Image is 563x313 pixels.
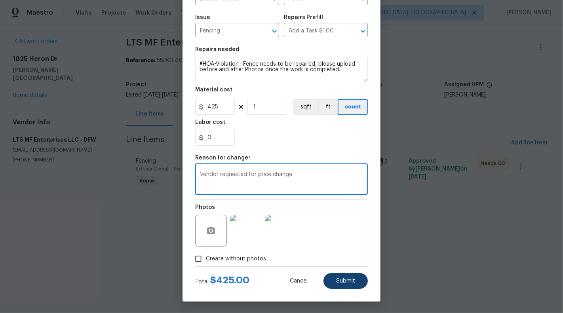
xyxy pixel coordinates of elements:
[269,26,280,37] button: Open
[195,47,239,52] h5: Repairs needed
[358,26,369,37] button: Open
[323,273,368,289] button: Submit
[284,15,323,20] h5: Repairs Prefill
[290,278,308,284] span: Cancel
[195,205,215,210] h5: Photos
[336,278,355,284] span: Submit
[293,99,318,115] button: sqft
[195,15,210,20] h5: Issue
[338,99,368,115] button: count
[195,155,248,161] h5: Reason for change
[195,120,225,125] h5: Labor cost
[206,255,266,263] span: Create without photos
[210,275,249,285] span: $ 425.00
[195,57,368,82] textarea: #HOA-Violation : Fence needs to be repaired, please upload before and after Photos once the work ...
[277,273,320,289] button: Cancel
[195,87,232,93] h5: Material cost
[195,276,249,286] div: Total
[200,172,363,188] textarea: Vendor requested for price change
[318,99,338,115] button: ft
